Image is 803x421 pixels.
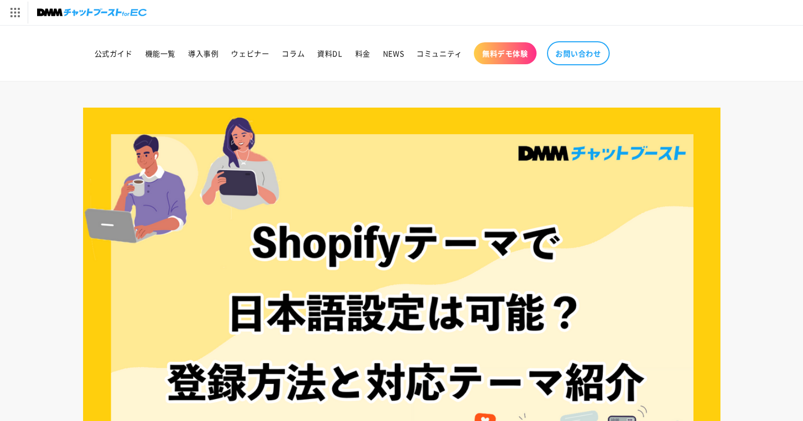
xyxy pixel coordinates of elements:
[383,49,404,58] span: NEWS
[355,49,370,58] span: 料金
[275,42,311,64] a: コラム
[555,49,601,58] span: お問い合わせ
[139,42,182,64] a: 機能一覧
[95,49,133,58] span: 公式ガイド
[145,49,176,58] span: 機能一覧
[311,42,348,64] a: 資料DL
[410,42,469,64] a: コミュニティ
[416,49,462,58] span: コミュニティ
[37,5,147,20] img: チャットブーストforEC
[2,2,28,24] img: サービス
[474,42,537,64] a: 無料デモ体験
[88,42,139,64] a: 公式ガイド
[182,42,225,64] a: 導入事例
[547,41,610,65] a: お問い合わせ
[188,49,218,58] span: 導入事例
[225,42,275,64] a: ウェビナー
[317,49,342,58] span: 資料DL
[349,42,377,64] a: 料金
[482,49,528,58] span: 無料デモ体験
[282,49,305,58] span: コラム
[377,42,410,64] a: NEWS
[231,49,269,58] span: ウェビナー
